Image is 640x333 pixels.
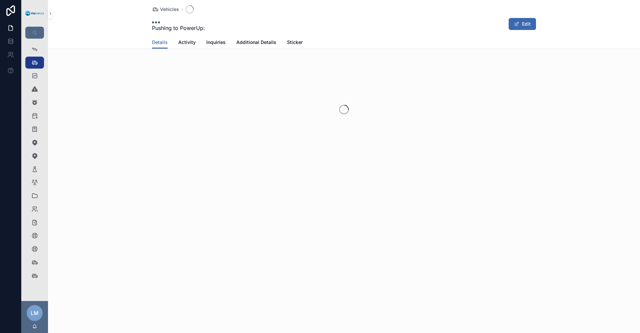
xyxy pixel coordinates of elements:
span: Vehicles [160,6,179,13]
span: Pushing to PowerUp: [152,24,205,32]
span: LM [31,309,39,317]
a: Details [152,36,168,49]
span: Details [152,39,168,46]
span: Additional Details [236,39,276,46]
button: Edit [509,18,536,30]
img: App logo [25,11,44,16]
span: Sticker [287,39,303,46]
div: scrollable content [21,39,48,290]
a: Activity [178,36,196,50]
a: Additional Details [236,36,276,50]
span: Activity [178,39,196,46]
a: Sticker [287,36,303,50]
a: Inquiries [206,36,226,50]
a: Vehicles [152,6,179,13]
span: Inquiries [206,39,226,46]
